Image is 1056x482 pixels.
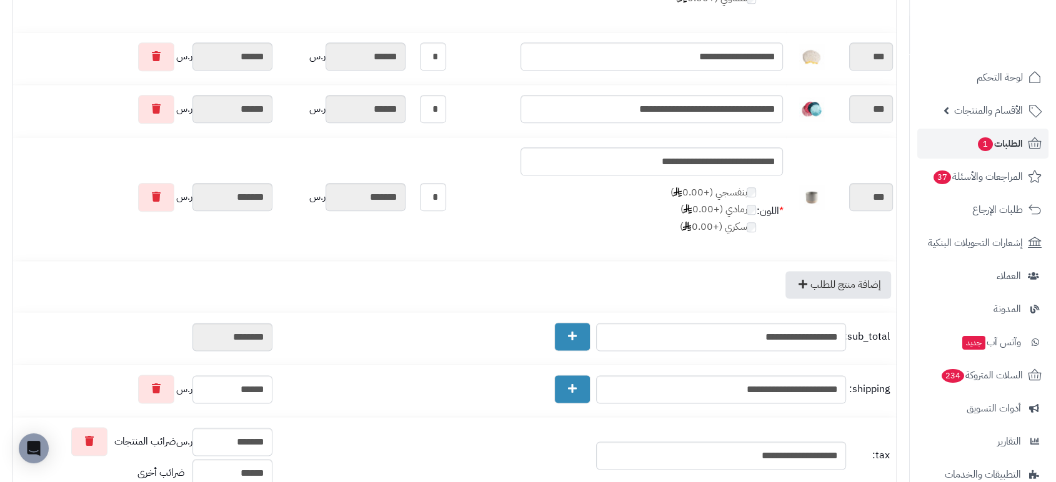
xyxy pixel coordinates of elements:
span: إشعارات التحويلات البنكية [928,234,1023,252]
span: sub_total: [849,330,890,344]
div: ر.س [16,95,272,124]
a: التقارير [917,426,1049,456]
span: العملاء [997,267,1021,285]
a: العملاء [917,261,1049,291]
input: رمادي (+0.00) [747,205,756,215]
a: لوحة التحكم [917,62,1049,92]
span: ضرائب المنتجات [114,435,176,449]
input: بنفسجي (+0.00) [747,187,756,197]
div: ر.س [279,95,406,123]
span: السلات المتروكة [940,366,1023,384]
div: ر.س [279,183,406,211]
img: 1754765743-Satin%20Bonnet-40x40.jpg [799,97,824,122]
span: 1 [978,137,993,151]
label: رمادي (+0.00 ) [670,202,756,217]
a: وآتس آبجديد [917,327,1049,357]
span: الطلبات [977,135,1023,152]
a: السلات المتروكة234 [917,360,1049,390]
div: ر.س [16,427,272,456]
span: جديد [962,336,985,350]
a: المدونة [917,294,1049,324]
div: ر.س [16,375,272,403]
span: tax: [849,448,890,463]
span: أدوات التسويق [967,400,1021,417]
td: اللون: [756,175,783,248]
span: طلبات الإرجاع [972,201,1023,219]
div: ر.س [279,42,406,71]
span: shipping: [849,382,890,396]
span: المراجعات والأسئلة [932,168,1023,185]
a: الطلبات1 [917,129,1049,159]
div: ر.س [16,183,272,212]
span: التقارير [997,433,1021,450]
a: المراجعات والأسئلة37 [917,162,1049,192]
span: لوحة التحكم [977,69,1023,86]
a: إشعارات التحويلات البنكية [917,228,1049,258]
a: أدوات التسويق [917,393,1049,423]
div: Open Intercom Messenger [19,433,49,463]
div: ر.س [16,42,272,71]
input: سكري (+0.00) [747,222,756,232]
span: 37 [934,170,951,184]
img: 1754974196-Japanese%20Cermaic%20Tea%20Cup%20180ml%20Grey-40x40.jpg [799,185,824,210]
span: ضرائب أخرى [137,465,185,480]
a: طلبات الإرجاع [917,195,1049,225]
span: 234 [942,369,964,383]
label: بنفسجي (+0.00 ) [670,185,756,200]
label: سكري (+0.00 ) [670,220,756,234]
span: الأقسام والمنتجات [954,102,1023,119]
span: المدونة [994,300,1021,318]
a: إضافة منتج للطلب [785,271,891,298]
span: وآتس آب [961,333,1021,351]
img: 1754417680-Hair%20Net%20with%20Stars%20Y-40x40.jpg [799,44,824,69]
